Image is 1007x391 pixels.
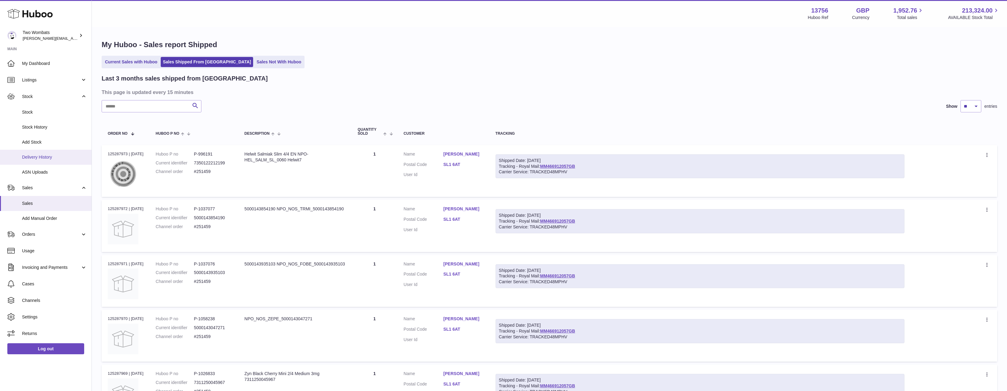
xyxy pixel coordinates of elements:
a: MM466912057GB [540,273,575,278]
dt: Name [404,151,444,159]
div: Carrier Service: TRACKED48MPHV [499,279,901,285]
span: Stock [22,109,87,115]
h2: Last 3 months sales shipped from [GEOGRAPHIC_DATA] [102,74,268,83]
dd: #251459 [194,279,232,284]
a: SL1 6AT [444,271,483,277]
dd: 5000143047271 [194,325,232,331]
dt: Current identifier [156,325,194,331]
a: Sales Not With Huboo [254,57,303,67]
a: [PERSON_NAME] [444,371,483,377]
img: no-photo.jpg [108,214,138,244]
span: Quantity Sold [358,128,382,136]
div: Shipped Date: [DATE] [499,268,901,273]
dd: 5000143854190 [194,215,232,221]
strong: 13756 [811,6,828,15]
dt: User Id [404,227,444,233]
div: Currency [852,15,870,21]
div: Shipped Date: [DATE] [499,377,901,383]
div: Customer [404,132,483,136]
h1: My Huboo - Sales report Shipped [102,40,997,50]
dt: Current identifier [156,270,194,276]
dt: Postal Code [404,216,444,224]
a: MM466912057GB [540,164,575,169]
span: Description [245,132,270,136]
span: ASN Uploads [22,169,87,175]
dd: 7311250045967 [194,380,232,385]
div: 125287970 | [DATE] [108,316,144,321]
span: Cases [22,281,87,287]
dt: Current identifier [156,160,194,166]
span: Add Stock [22,139,87,145]
dt: User Id [404,337,444,343]
a: SL1 6AT [444,162,483,167]
span: Stock [22,94,80,100]
dd: #251459 [194,224,232,230]
dd: #251459 [194,169,232,175]
dt: Huboo P no [156,261,194,267]
span: Sales [22,201,87,206]
dt: Channel order [156,169,194,175]
a: MM466912057GB [540,219,575,224]
span: Huboo P no [156,132,179,136]
dt: Name [404,206,444,213]
span: Order No [108,132,128,136]
div: 5000143935103 NPO_NOS_FOBE_5000143935103 [245,261,346,267]
dt: Postal Code [404,162,444,169]
div: Carrier Service: TRACKED48MPHV [499,169,901,175]
dt: Channel order [156,279,194,284]
span: Delivery History [22,154,87,160]
dd: 5000143935103 [194,270,232,276]
img: no-photo.jpg [108,324,138,354]
dt: Name [404,261,444,269]
div: Tracking - Royal Mail: [496,264,904,288]
span: Invoicing and Payments [22,265,80,270]
dt: Channel order [156,334,194,340]
span: Channels [22,298,87,303]
dt: Huboo P no [156,151,194,157]
div: Zyn Black Cherry Mini 2/4 Medium 3mg 7311250045967 [245,371,346,382]
span: Returns [22,331,87,336]
div: Helwit Salmiak Slim 4/4 EN NPO-HEL_SALM_SL_0060 Helwit7 [245,151,346,163]
a: [PERSON_NAME] [444,206,483,212]
span: Settings [22,314,87,320]
span: AVAILABLE Stock Total [948,15,1000,21]
a: MM466912057GB [540,383,575,388]
dd: P-1058238 [194,316,232,322]
div: 125287972 | [DATE] [108,206,144,212]
div: Tracking [496,132,904,136]
span: 213,324.00 [962,6,993,15]
span: [PERSON_NAME][EMAIL_ADDRESS][DOMAIN_NAME] [23,36,123,41]
div: Shipped Date: [DATE] [499,158,901,164]
div: Tracking - Royal Mail: [496,154,904,179]
dt: Postal Code [404,271,444,279]
img: no-photo.jpg [108,269,138,299]
a: [PERSON_NAME] [444,261,483,267]
dt: User Id [404,282,444,288]
dd: P-1037077 [194,206,232,212]
div: 5000143854190 NPO_NOS_TRMI_5000143854190 [245,206,346,212]
dt: Current identifier [156,215,194,221]
div: Two Wombats [23,30,78,41]
div: Tracking - Royal Mail: [496,209,904,233]
span: Stock History [22,124,87,130]
div: Shipped Date: [DATE] [499,322,901,328]
a: Log out [7,343,84,354]
dd: #251459 [194,334,232,340]
div: Carrier Service: TRACKED48MPHV [499,224,901,230]
dt: Huboo P no [156,316,194,322]
a: Current Sales with Huboo [103,57,159,67]
a: SL1 6AT [444,381,483,387]
div: Huboo Ref [808,15,828,21]
dt: User Id [404,172,444,178]
dd: P-1026833 [194,371,232,377]
strong: GBP [856,6,869,15]
span: Listings [22,77,80,83]
dt: Postal Code [404,381,444,389]
td: 1 [352,200,398,252]
dd: P-1037076 [194,261,232,267]
span: Add Manual Order [22,216,87,221]
dt: Name [404,371,444,378]
img: alan@twowombats.com [7,31,17,40]
h3: This page is updated every 15 minutes [102,89,996,96]
img: Helwit_Salmiak_Slim_4_4_Nicotine_Pouches-7350122212199.webp [108,159,138,189]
